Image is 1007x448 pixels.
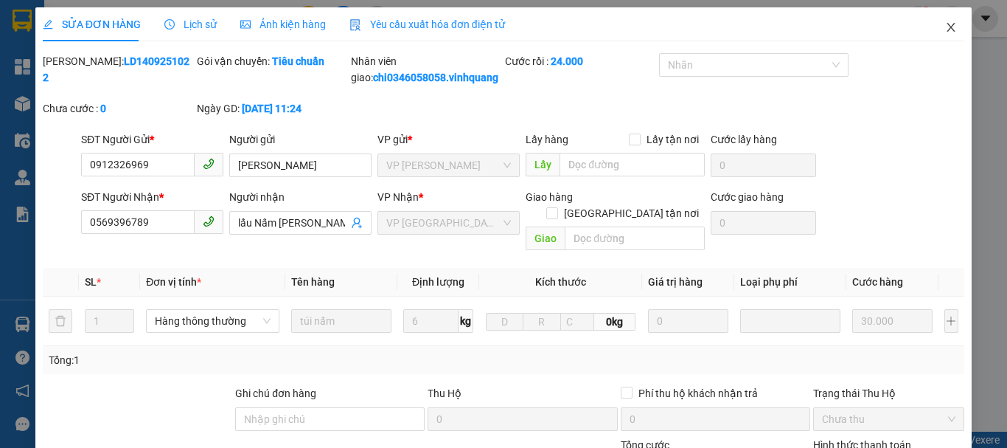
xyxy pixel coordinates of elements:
span: edit [43,19,53,30]
span: clock-circle [164,19,175,30]
span: Phí thu hộ khách nhận trả [633,385,764,402]
span: Ảnh kiện hàng [240,18,326,30]
label: Ghi chú đơn hàng [235,387,316,399]
div: [PERSON_NAME]: [43,53,194,86]
th: Loại phụ phí [734,268,846,297]
span: Giao hàng [526,191,573,203]
span: SL [85,276,97,288]
span: picture [240,19,251,30]
span: Đơn vị tính [146,276,201,288]
span: user-add [351,217,363,229]
div: Chưa cước : [43,100,194,117]
div: Gói vận chuyển: [197,53,348,69]
div: Tổng: 1 [49,352,390,368]
div: Cước rồi : [505,53,656,69]
span: Giá trị hàng [648,276,703,288]
button: Close [930,7,972,49]
span: Chưa thu [822,408,955,430]
div: Người nhận [229,189,372,205]
span: VP Linh Đàm [386,154,511,176]
input: VD: Bàn, Ghế [291,309,391,333]
b: Tiêu chuẩn [272,55,324,67]
label: Cước giao hàng [711,191,784,203]
label: Cước lấy hàng [711,134,777,145]
span: close [945,21,957,33]
input: Cước lấy hàng [711,154,816,177]
input: R [523,313,560,331]
span: Lấy hàng [526,134,568,145]
img: icon [349,19,361,31]
input: Cước giao hàng [711,211,816,235]
button: plus [944,309,958,333]
input: Dọc đường [565,227,705,250]
b: 24.000 [551,55,583,67]
span: Lấy tận nơi [641,131,705,148]
span: Lịch sử [164,18,217,30]
b: chi0346058058.vinhquang [373,72,498,83]
span: [GEOGRAPHIC_DATA] tận nơi [558,205,705,221]
span: phone [203,158,215,170]
div: Người gửi [229,131,372,148]
div: Nhân viên giao: [351,53,502,86]
span: Yêu cầu xuất hóa đơn điện tử [349,18,505,30]
span: Định lượng [412,276,464,288]
input: D [486,313,523,331]
div: Trạng thái Thu Hộ [813,385,964,402]
button: delete [49,309,72,333]
span: phone [203,216,215,227]
span: Kích thước [535,276,586,288]
span: 0kg [594,313,636,331]
div: SĐT Người Nhận [81,189,223,205]
span: VP Nhận [377,191,419,203]
div: Ngày GD: [197,100,348,117]
span: Tên hàng [291,276,335,288]
input: Ghi chú đơn hàng [235,407,425,431]
span: Lấy [526,153,560,176]
div: VP gửi [377,131,520,148]
span: SỬA ĐƠN HÀNG [43,18,141,30]
input: C [560,313,594,331]
input: 0 [852,309,933,333]
div: SĐT Người Gửi [81,131,223,148]
span: kg [459,309,473,333]
input: 0 [648,309,728,333]
span: Giao [526,227,565,250]
span: Hàng thông thường [155,310,271,332]
input: Dọc đường [560,153,705,176]
b: [DATE] 11:24 [242,103,302,114]
span: VP PHÚ SƠN [386,212,511,234]
span: Thu Hộ [428,387,461,399]
span: Cước hàng [852,276,903,288]
b: 0 [100,103,106,114]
